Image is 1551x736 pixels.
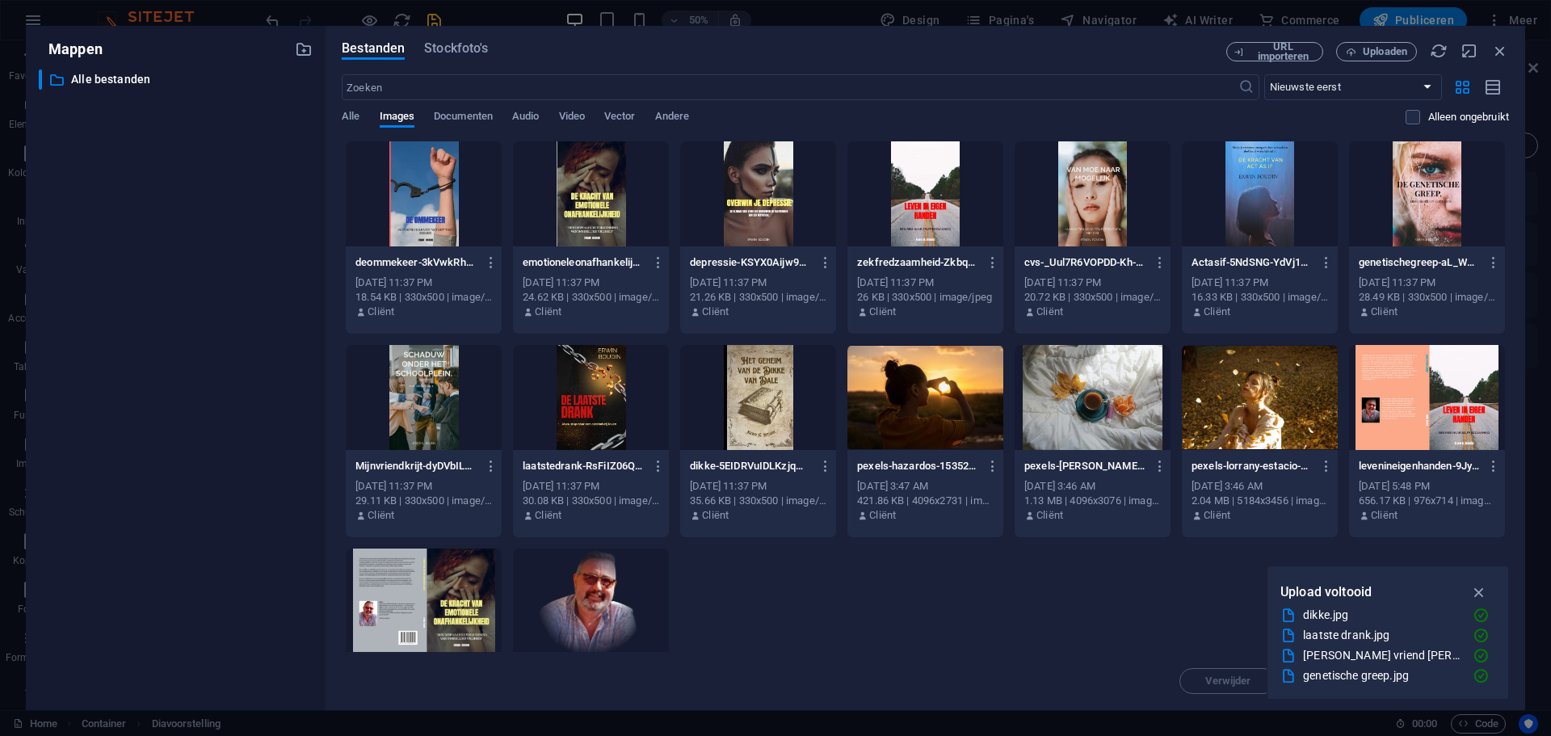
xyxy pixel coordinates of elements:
[1192,459,1313,473] p: pexels-lorrany-estacio-2155888264-34030532-zs_uh42Erk0X1RXwmGY5uw.jpg
[1192,290,1328,305] div: 16.33 KB | 330x500 | image/jpeg
[355,290,492,305] div: 18.54 KB | 330x500 | image/jpeg
[1336,42,1417,61] button: Uploaden
[1371,508,1398,523] p: Cliënt
[1024,275,1161,290] div: [DATE] 11:37 PM
[1204,305,1230,319] p: Cliënt
[690,255,811,270] p: depressie-KSYX0Aijw9sYRVRr9rgPiQ.jpg
[523,494,659,508] div: 30.08 KB | 330x500 | image/jpeg
[1024,494,1161,508] div: 1.13 MB | 4096x3076 | image/jpeg
[1428,110,1509,124] p: Laat alleen bestanden zien die nog niet op de website worden gebruikt. Bestanden die tijdens deze...
[1303,626,1460,645] div: laatste drank.jpg
[1363,47,1407,57] span: Uploaden
[1250,42,1316,61] span: URL importeren
[559,107,585,129] span: Video
[342,74,1238,100] input: Zoeken
[1280,582,1372,603] p: Upload voltooid
[1491,42,1509,60] i: Sluiten
[690,494,826,508] div: 35.66 KB | 330x500 | image/jpeg
[342,107,359,129] span: Alle
[355,479,492,494] div: [DATE] 11:37 PM
[39,39,103,60] p: Mappen
[690,479,826,494] div: [DATE] 11:37 PM
[424,39,488,58] span: Stockfoto's
[434,107,493,129] span: Documenten
[1024,255,1145,270] p: cvs-_Uul7R6VOPDD-Kh-9ZDubA.jpg
[857,255,978,270] p: zekfredzaamheid-ZkbqodQN8vss18QXaOEetQ.jpg
[1359,275,1495,290] div: [DATE] 11:37 PM
[1359,255,1480,270] p: genetischegreep-aL_WMx37HZn4ErKk_ZhaWw.jpg
[355,275,492,290] div: [DATE] 11:37 PM
[1359,494,1495,508] div: 656.17 KB | 976x714 | image/png
[857,290,994,305] div: 26 KB | 330x500 | image/jpeg
[857,479,994,494] div: [DATE] 3:47 AM
[39,69,42,90] div: ​
[690,275,826,290] div: [DATE] 11:37 PM
[355,255,477,270] p: deommekeer-3kVwkRhCPTcJxoJqahY3ow.jpg
[355,459,477,473] p: Mijnvriendkrijt-dyDVbILDXIx0xRVMjyypWA.jpg
[535,508,561,523] p: Cliënt
[380,107,415,129] span: Images
[523,459,644,473] p: laatstedrank-RsFiIZ06Q-PFBtkfqRXdMg.jpg
[523,479,659,494] div: [DATE] 11:37 PM
[368,305,394,319] p: Cliënt
[523,255,644,270] p: emotioneleonafhankelijkheid-7cVFcwR6bTEq-T3oKKr94w.jpg
[355,494,492,508] div: 29.11 KB | 330x500 | image/jpeg
[523,275,659,290] div: [DATE] 11:37 PM
[857,494,994,508] div: 421.86 KB | 4096x2731 | image/jpeg
[1192,255,1313,270] p: Actasif-5NdSNG-YdVj1gzh1L5FitQ.jpg
[1226,42,1323,61] button: URL importeren
[1303,667,1460,685] div: genetische greep.jpg
[1303,606,1460,625] div: dikke.jpg
[1192,479,1328,494] div: [DATE] 3:46 AM
[1192,275,1328,290] div: [DATE] 11:37 PM
[295,40,313,58] i: Nieuwe map aanmaken
[869,508,896,523] p: Cliënt
[1024,479,1161,494] div: [DATE] 3:46 AM
[690,459,811,473] p: dikke-5EIDRVuIDLKzjqWEGGyOCQ.jpg
[1359,290,1495,305] div: 28.49 KB | 330x500 | image/jpeg
[702,305,729,319] p: Cliënt
[604,107,636,129] span: Vector
[71,70,283,89] p: Alle bestanden
[342,39,405,58] span: Bestanden
[1036,508,1063,523] p: Cliënt
[702,508,729,523] p: Cliënt
[1359,459,1480,473] p: levenineigenhanden-9Jy1_fKOI9zFeC8u3AtRlQ.png
[655,107,690,129] span: Andere
[690,290,826,305] div: 21.26 KB | 330x500 | image/jpeg
[368,508,394,523] p: Cliënt
[1359,479,1495,494] div: [DATE] 5:48 PM
[1303,646,1460,665] div: [PERSON_NAME] vriend [PERSON_NAME].jpg
[1192,494,1328,508] div: 2.04 MB | 5184x3456 | image/jpeg
[512,107,539,129] span: Audio
[1024,459,1145,473] p: pexels-elena_-sher-944248089-34062929-Hp6yKo41xUlGZZk5qkAv_A.jpg
[869,305,896,319] p: Cliënt
[1204,508,1230,523] p: Cliënt
[1371,305,1398,319] p: Cliënt
[535,305,561,319] p: Cliënt
[523,290,659,305] div: 24.62 KB | 330x500 | image/jpeg
[1024,290,1161,305] div: 20.72 KB | 330x500 | image/jpeg
[857,275,994,290] div: [DATE] 11:37 PM
[1036,305,1063,319] p: Cliënt
[857,459,978,473] p: pexels-hazardos-1535244-8z6bj4IkusDmBaZPLJiirA.jpg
